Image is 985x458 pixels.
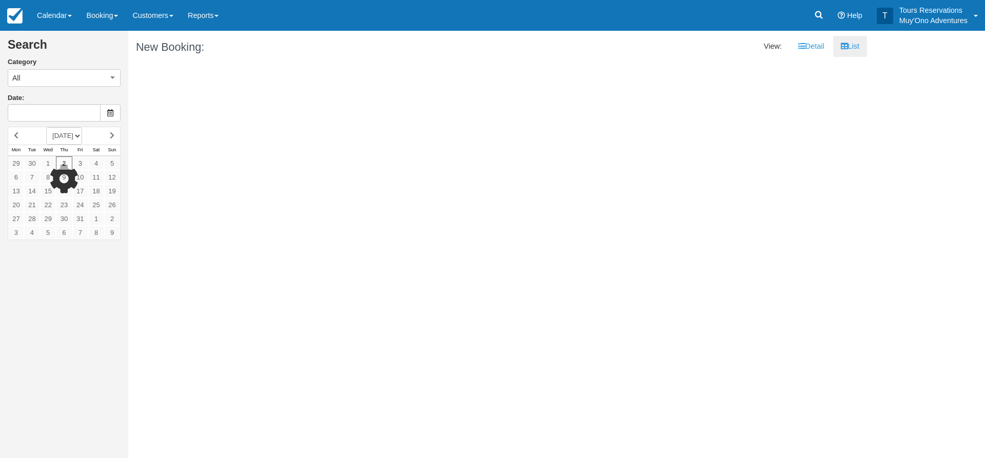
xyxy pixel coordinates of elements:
[877,8,893,24] div: T
[8,69,121,87] button: All
[899,15,968,26] p: Muy'Ono Adventures
[838,12,845,19] i: Help
[136,41,490,53] h1: New Booking:
[8,93,121,103] label: Date:
[7,8,23,24] img: checkfront-main-nav-mini-logo.png
[833,36,867,57] a: List
[847,11,862,19] span: Help
[12,73,21,83] span: All
[8,38,121,57] h2: Search
[791,36,832,57] a: Detail
[8,57,121,67] label: Category
[899,5,968,15] p: Tours Reservations
[56,156,72,170] a: 2
[756,36,790,57] li: View:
